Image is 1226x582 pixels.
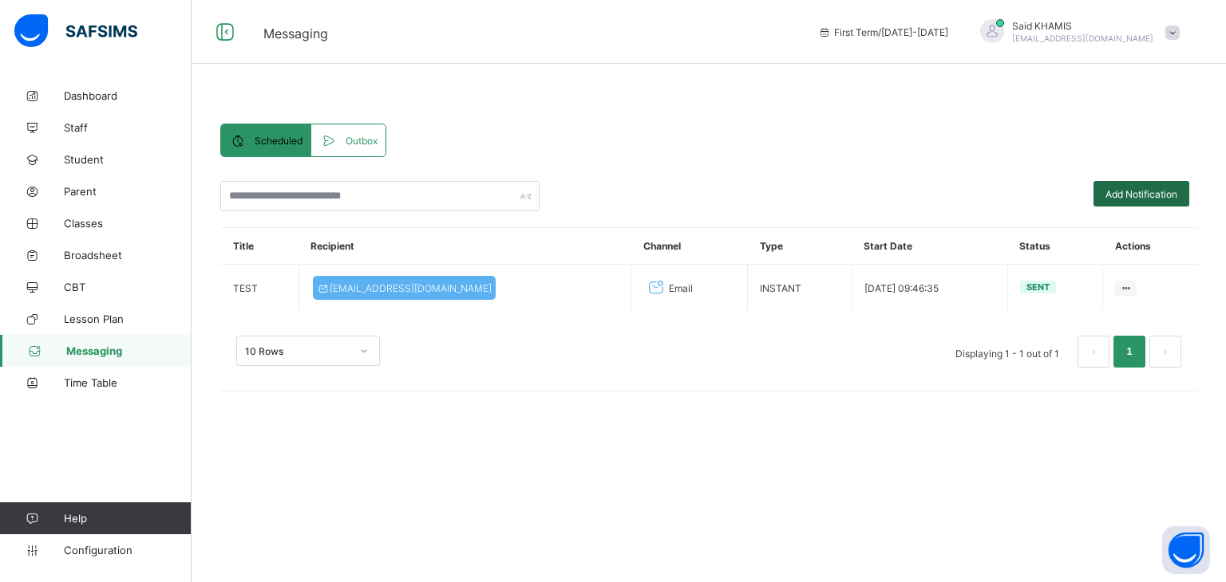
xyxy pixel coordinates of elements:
span: Scheduled [255,135,303,147]
button: next page [1149,336,1181,368]
div: 10 Rows [245,345,350,357]
span: Time Table [64,376,192,389]
a: 1 [1121,341,1137,362]
th: Status [1007,228,1103,265]
span: Student [64,153,192,166]
li: Displaying 1 - 1 out of 1 [943,336,1071,368]
li: 1 [1113,336,1145,368]
span: Messaging [263,26,328,41]
span: session/term information [818,26,948,38]
li: 上一页 [1078,336,1109,368]
th: Actions [1103,228,1197,265]
span: Configuration [64,544,191,556]
div: SaidKHAMIS [964,19,1188,45]
img: safsims [14,14,137,48]
span: Broadsheet [64,249,192,262]
span: Outbox [346,135,378,147]
span: Sent [1026,281,1050,293]
span: Messaging [66,344,192,357]
button: prev page [1078,336,1109,368]
th: Title [221,228,299,265]
span: [EMAIL_ADDRESS][DOMAIN_NAME] [317,282,492,294]
th: Recipient [299,228,631,265]
span: [EMAIL_ADDRESS][DOMAIN_NAME] [1012,33,1153,43]
td: TEST [221,265,299,312]
span: CBT [64,281,192,293]
span: Dashboard [64,89,192,102]
td: INSTANT [748,265,852,312]
i: Email Channel [645,278,667,297]
span: Parent [64,185,192,198]
span: Classes [64,217,192,230]
th: Start Date [852,228,1007,265]
button: Open asap [1162,526,1210,574]
th: Type [748,228,852,265]
span: Said KHAMIS [1012,20,1153,32]
span: Email [669,282,693,294]
li: 下一页 [1149,336,1181,368]
span: Add Notification [1105,188,1177,200]
span: Lesson Plan [64,313,192,325]
span: Staff [64,121,192,134]
td: [DATE] 09:46:35 [852,265,1007,312]
th: Channel [631,228,748,265]
span: Help [64,512,191,525]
